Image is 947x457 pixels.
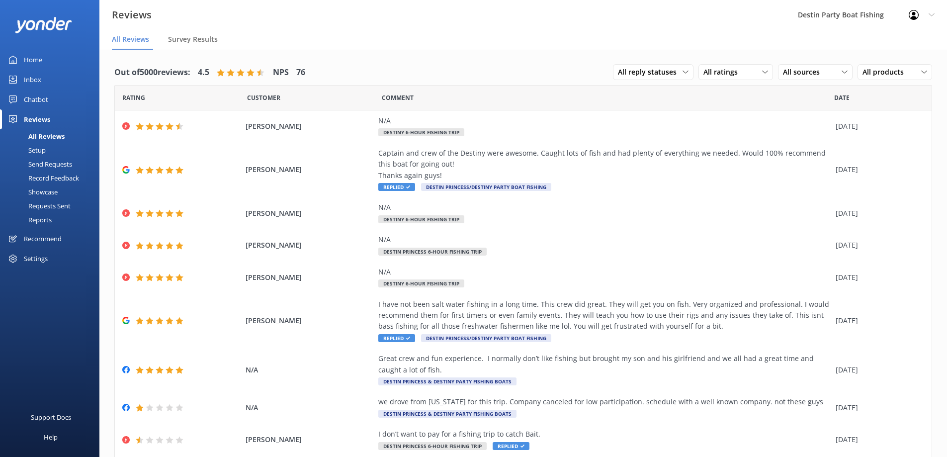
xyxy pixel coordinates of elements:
[378,410,517,418] span: Destin Princess & Destiny Party Fishing Boats
[24,50,42,70] div: Home
[6,185,58,199] div: Showcase
[6,143,46,157] div: Setup
[24,249,48,269] div: Settings
[378,248,487,256] span: Destin Princess 6-Hour Fishing Trip
[836,164,919,175] div: [DATE]
[246,121,374,132] span: [PERSON_NAME]
[6,213,52,227] div: Reports
[493,442,529,450] span: Replied
[378,234,831,245] div: N/A
[31,407,71,427] div: Support Docs
[246,164,374,175] span: [PERSON_NAME]
[421,183,551,191] span: Destin Princess/Destiny Party Boat Fishing
[703,67,744,78] span: All ratings
[378,299,831,332] div: I have not been salt water fishing in a long time. This crew did great. They will get you on fish...
[378,215,464,223] span: Destiny 6-Hour Fishing Trip
[112,7,152,23] h3: Reviews
[836,240,919,251] div: [DATE]
[834,93,850,102] span: Date
[378,202,831,213] div: N/A
[836,208,919,219] div: [DATE]
[6,213,99,227] a: Reports
[6,157,72,171] div: Send Requests
[378,334,415,342] span: Replied
[836,365,919,375] div: [DATE]
[836,402,919,413] div: [DATE]
[198,66,209,79] h4: 4.5
[246,365,374,375] span: N/A
[378,429,831,440] div: I don’t want to pay for a fishing trip to catch Bait.
[618,67,683,78] span: All reply statuses
[836,272,919,283] div: [DATE]
[6,143,99,157] a: Setup
[378,377,517,385] span: Destin Princess & Destiny Party Fishing Boats
[24,229,62,249] div: Recommend
[168,34,218,44] span: Survey Results
[296,66,305,79] h4: 76
[783,67,826,78] span: All sources
[382,93,414,102] span: Question
[246,315,374,326] span: [PERSON_NAME]
[24,70,41,90] div: Inbox
[6,199,99,213] a: Requests Sent
[836,315,919,326] div: [DATE]
[6,129,65,143] div: All Reviews
[246,402,374,413] span: N/A
[862,67,910,78] span: All products
[6,199,71,213] div: Requests Sent
[378,128,464,136] span: Destiny 6-Hour Fishing Trip
[378,279,464,287] span: Destiny 6-Hour Fishing Trip
[24,109,50,129] div: Reviews
[378,267,831,277] div: N/A
[273,66,289,79] h4: NPS
[6,129,99,143] a: All Reviews
[378,442,487,450] span: Destin Princess 6-Hour Fishing Trip
[6,171,99,185] a: Record Feedback
[836,121,919,132] div: [DATE]
[378,148,831,181] div: Captain and crew of the Destiny were awesome. Caught lots of fish and had plenty of everything we...
[246,434,374,445] span: [PERSON_NAME]
[247,93,280,102] span: Date
[836,434,919,445] div: [DATE]
[112,34,149,44] span: All Reviews
[6,171,79,185] div: Record Feedback
[15,17,72,33] img: yonder-white-logo.png
[6,157,99,171] a: Send Requests
[24,90,48,109] div: Chatbot
[421,334,551,342] span: Destin Princess/Destiny Party Boat Fishing
[246,240,374,251] span: [PERSON_NAME]
[246,272,374,283] span: [PERSON_NAME]
[114,66,190,79] h4: Out of 5000 reviews:
[122,93,145,102] span: Date
[378,115,831,126] div: N/A
[378,183,415,191] span: Replied
[44,427,58,447] div: Help
[378,396,831,407] div: we drove from [US_STATE] for this trip. Company canceled for low participation. schedule with a w...
[246,208,374,219] span: [PERSON_NAME]
[378,353,831,375] div: Great crew and fun experience. I normally don’t like fishing but brought my son and his girlfrien...
[6,185,99,199] a: Showcase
